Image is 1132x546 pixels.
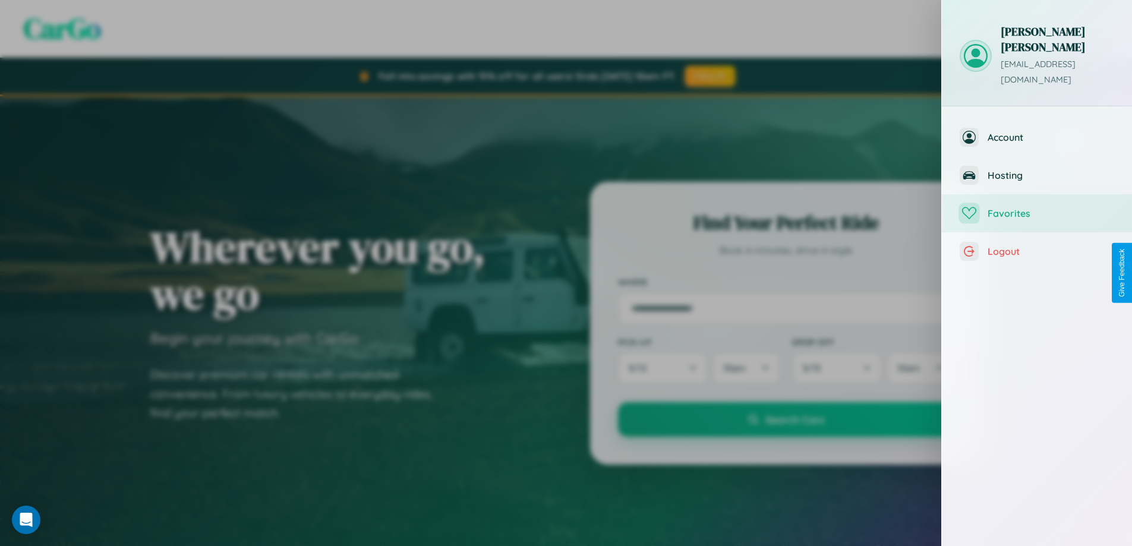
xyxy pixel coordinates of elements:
div: Open Intercom Messenger [12,506,40,534]
button: Favorites [942,194,1132,232]
span: Hosting [988,169,1114,181]
button: Hosting [942,156,1132,194]
span: Logout [988,245,1114,257]
div: Give Feedback [1118,249,1126,297]
button: Logout [942,232,1132,270]
span: Favorites [988,207,1114,219]
h3: [PERSON_NAME] [PERSON_NAME] [1001,24,1114,55]
p: [EMAIL_ADDRESS][DOMAIN_NAME] [1001,57,1114,88]
button: Account [942,118,1132,156]
span: Account [988,131,1114,143]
